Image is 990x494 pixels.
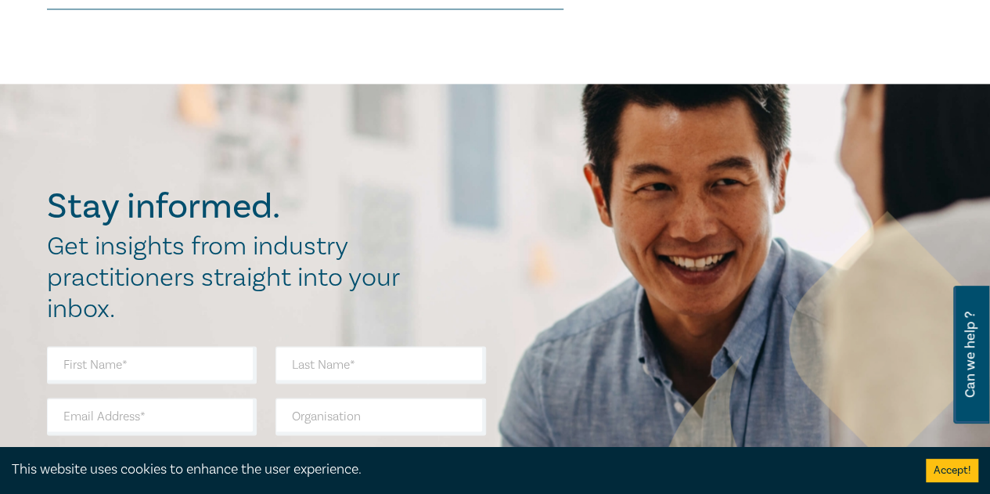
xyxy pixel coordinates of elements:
h2: Get insights from industry practitioners straight into your inbox. [47,231,416,325]
input: Last Name* [275,346,486,384]
button: Accept cookies [926,459,978,482]
input: Email Address* [47,398,257,435]
input: First Name* [47,346,257,384]
div: This website uses cookies to enhance the user experience. [12,460,902,480]
input: Organisation [275,398,486,435]
span: Can we help ? [963,295,977,414]
h2: Stay informed. [47,186,416,227]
